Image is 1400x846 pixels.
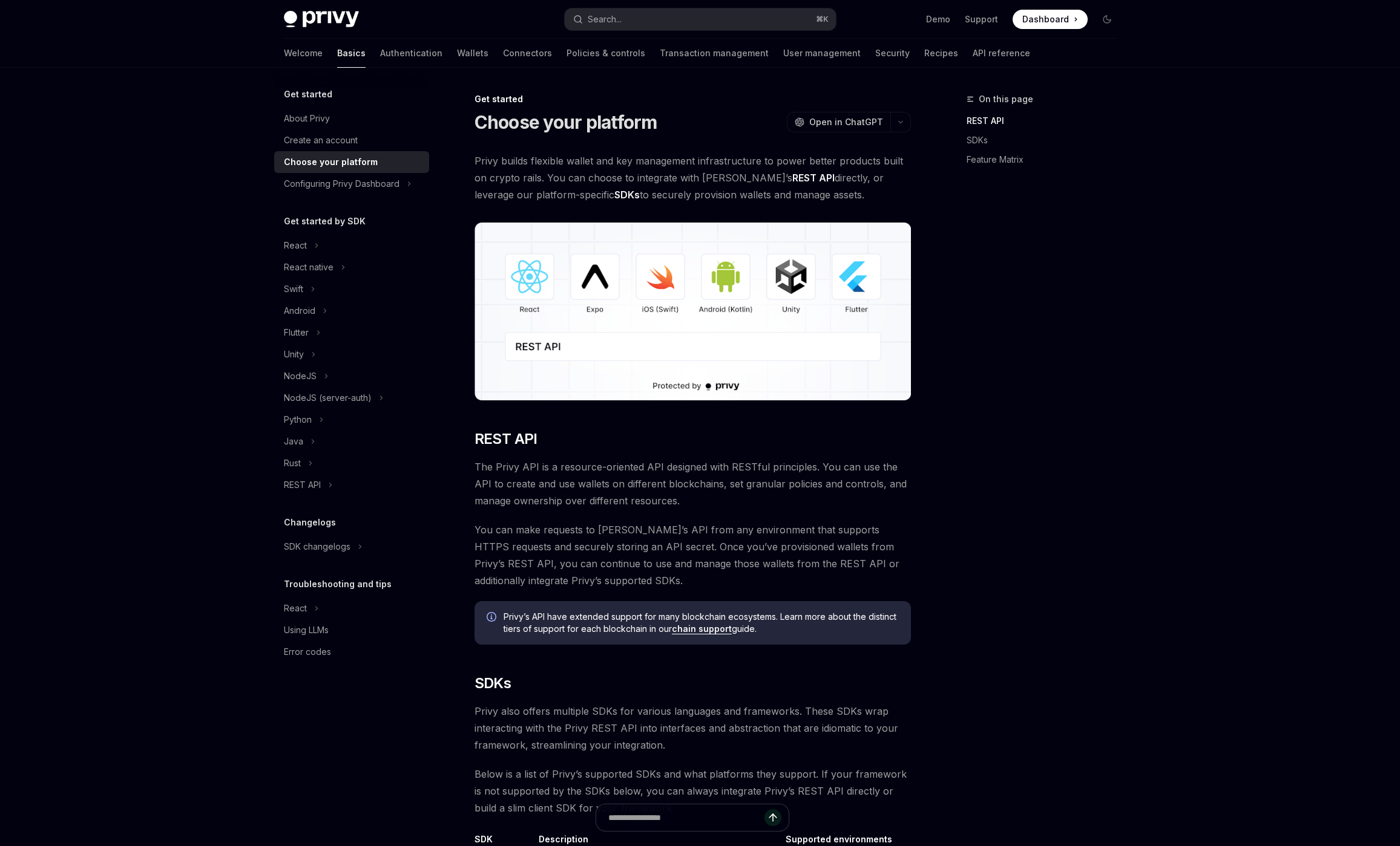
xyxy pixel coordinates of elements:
[567,39,645,68] a: Policies & controls
[274,536,429,558] button: Toggle SDK changelogs section
[274,387,429,409] button: Toggle NodeJS (server-auth) section
[274,108,429,129] a: About Privy
[274,409,429,431] button: Toggle Python section
[475,674,511,693] span: SDKs
[284,214,366,229] h5: Get started by SDK
[284,391,372,405] div: NodeJS (server-auth)
[967,131,1126,150] a: SDKs
[475,766,911,816] span: Below is a list of Privy’s supported SDKs and what platforms they support. If your framework is n...
[660,39,769,68] a: Transaction management
[504,611,899,635] span: Privy’s API have extended support for many blockchain ecosystems. Learn more about the distinct t...
[274,300,429,322] button: Toggle Android section
[608,804,764,831] input: Ask a question...
[274,641,429,663] a: Error codes
[475,93,911,105] div: Get started
[967,111,1126,131] a: REST API
[1022,13,1069,25] span: Dashboard
[284,369,317,383] div: NodeJS
[284,347,304,362] div: Unity
[475,703,911,753] span: Privy also offers multiple SDKs for various languages and frameworks. These SDKs wrap interacting...
[284,623,329,637] div: Using LLMs
[274,256,429,278] button: Toggle React native section
[284,577,392,591] h5: Troubleshooting and tips
[967,150,1126,169] a: Feature Matrix
[475,223,911,400] img: images/Platform2.png
[274,474,429,496] button: Toggle REST API section
[924,39,958,68] a: Recipes
[809,116,883,128] span: Open in ChatGPT
[274,129,429,151] a: Create an account
[973,39,1030,68] a: API reference
[274,452,429,474] button: Toggle Rust section
[783,39,861,68] a: User management
[284,645,331,659] div: Error codes
[979,92,1033,106] span: On this page
[274,173,429,195] button: Toggle Configuring Privy Dashboard section
[787,112,890,132] button: Open in ChatGPT
[503,39,552,68] a: Connectors
[274,151,429,173] a: Choose your platform
[614,189,640,201] strong: SDKs
[565,8,836,30] button: Open search
[475,429,537,449] span: REST API
[274,431,429,452] button: Toggle Java section
[284,238,307,253] div: React
[672,623,732,634] a: chain support
[284,456,301,470] div: Rust
[284,155,378,169] div: Choose your platform
[284,282,303,296] div: Swift
[284,304,315,318] div: Android
[284,601,307,616] div: React
[284,434,303,449] div: Java
[284,39,323,68] a: Welcome
[284,87,332,102] h5: Get started
[274,235,429,256] button: Toggle React section
[274,619,429,641] a: Using LLMs
[274,365,429,387] button: Toggle NodeJS section
[588,12,622,27] div: Search...
[284,478,321,492] div: REST API
[274,322,429,343] button: Toggle Flutter section
[284,539,350,554] div: SDK changelogs
[1097,10,1117,29] button: Toggle dark mode
[284,412,312,427] div: Python
[1013,10,1088,29] a: Dashboard
[457,39,488,68] a: Wallets
[475,152,911,203] span: Privy builds flexible wallet and key management infrastructure to power better products built on ...
[274,597,429,619] button: Toggle React section
[475,521,911,589] span: You can make requests to [PERSON_NAME]’s API from any environment that supports HTTPS requests an...
[475,458,911,509] span: The Privy API is a resource-oriented API designed with RESTful principles. You can use the API to...
[284,260,334,275] div: React native
[926,13,950,25] a: Demo
[284,177,399,191] div: Configuring Privy Dashboard
[284,111,330,126] div: About Privy
[764,809,781,826] button: Send message
[284,325,309,340] div: Flutter
[816,15,829,24] span: ⌘ K
[274,278,429,300] button: Toggle Swift section
[284,11,359,28] img: dark logo
[274,343,429,365] button: Toggle Unity section
[284,133,358,148] div: Create an account
[965,13,998,25] a: Support
[875,39,910,68] a: Security
[337,39,366,68] a: Basics
[284,515,336,530] h5: Changelogs
[475,111,657,133] h1: Choose your platform
[380,39,442,68] a: Authentication
[792,172,835,184] strong: REST API
[487,612,499,624] svg: Info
